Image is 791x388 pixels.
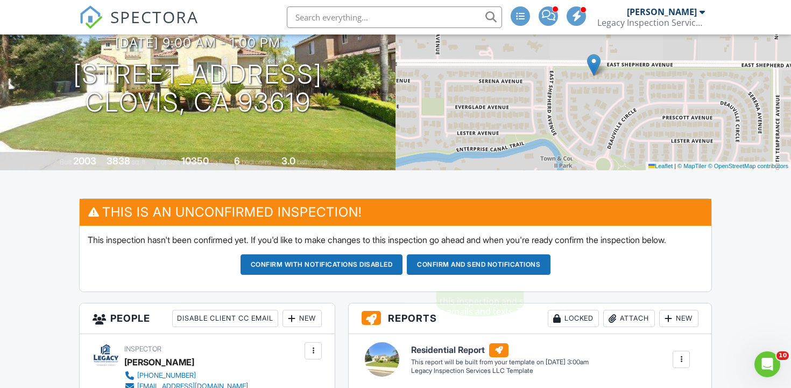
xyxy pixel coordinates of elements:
[411,358,589,366] div: This report will be built from your template on [DATE] 3:00am
[157,158,180,166] span: Lot Size
[181,155,209,167] div: 10350
[241,254,403,275] button: Confirm with notifications disabled
[677,163,707,169] a: © MapTiler
[297,158,328,166] span: bathrooms
[110,5,199,28] span: SPECTORA
[407,254,550,275] button: Confirm and send notifications
[281,155,295,167] div: 3.0
[107,155,130,167] div: 3838
[60,158,72,166] span: Built
[776,351,789,360] span: 10
[674,163,676,169] span: |
[80,199,711,225] h3: This is an Unconfirmed Inspection!
[80,303,335,334] h3: People
[73,60,322,117] h1: [STREET_ADDRESS] Clovis, CA 93619
[282,310,322,327] div: New
[287,6,502,28] input: Search everything...
[172,310,278,327] div: Disable Client CC Email
[79,15,199,37] a: SPECTORA
[648,163,673,169] a: Leaflet
[411,366,589,376] div: Legacy Inspection Services LLC Template
[603,310,655,327] div: Attach
[79,5,103,29] img: The Best Home Inspection Software - Spectora
[627,6,697,17] div: [PERSON_NAME]
[349,303,711,334] h3: Reports
[708,163,788,169] a: © OpenStreetMap contributors
[597,17,705,28] div: Legacy Inspection Services, LLC.
[234,155,240,167] div: 6
[411,343,589,357] h6: Residential Report
[137,371,196,380] div: [PHONE_NUMBER]
[754,351,780,377] iframe: Intercom live chat
[124,345,161,353] span: Inspector
[659,310,698,327] div: New
[124,354,194,370] div: [PERSON_NAME]
[210,158,224,166] span: sq.ft.
[548,310,599,327] div: Locked
[73,155,96,167] div: 2003
[88,234,703,246] p: This inspection hasn't been confirmed yet. If you'd like to make changes to this inspection go ah...
[124,370,248,381] a: [PHONE_NUMBER]
[242,158,271,166] span: bedrooms
[132,158,147,166] span: sq. ft.
[115,36,280,50] h3: [DATE] 9:00 am - 1:00 pm
[587,54,601,76] img: Marker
